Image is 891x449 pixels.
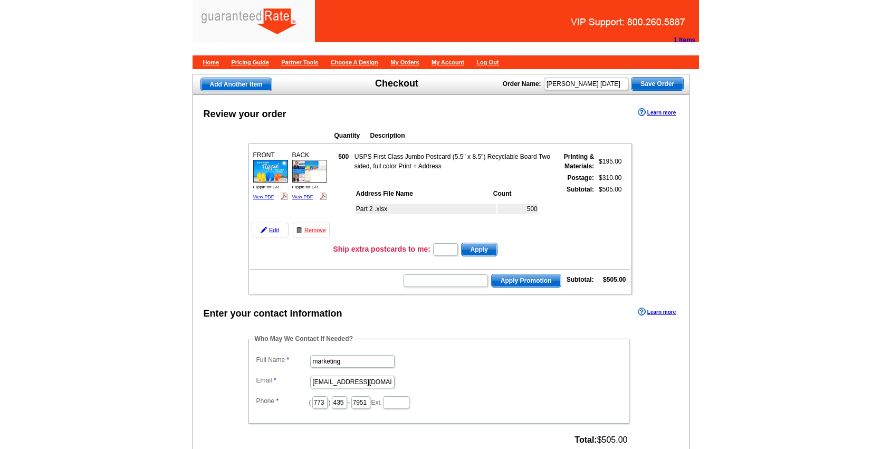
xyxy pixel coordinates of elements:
[503,80,541,88] strong: Order Name:
[201,78,272,91] span: Add Another Item
[204,107,286,121] div: Review your order
[253,160,288,183] img: small-thumb.jpg
[432,59,464,65] a: My Account
[338,153,349,160] strong: 500
[281,59,318,65] a: Partner Tools
[204,307,342,321] div: Enter your contact information
[567,276,594,283] strong: Subtotal:
[574,435,597,444] strong: Total:
[293,223,330,237] a: Remove
[674,36,695,44] strong: 1 Items
[280,192,288,200] img: pdf_logo.png
[492,274,561,287] span: Apply Promotion
[200,78,272,91] a: Add Another Item
[596,184,622,239] td: $505.00
[334,130,369,141] th: Quantity
[462,243,497,256] span: Apply
[631,78,683,90] span: Save Order
[292,185,322,189] span: Flippin for GR...
[493,188,538,199] th: Count
[292,160,327,183] img: small-thumb.jpg
[231,59,269,65] a: Pricing Guide
[256,396,309,406] label: Phone
[476,59,499,65] a: Log Out
[638,308,676,316] a: Learn more
[253,194,274,199] a: View PDF
[252,223,289,237] a: Edit
[296,227,302,233] img: trashcan-icon.gif
[261,227,267,233] img: pencil-icon.gif
[254,334,354,343] legend: Who May We Contact If Needed?
[631,77,684,91] button: Save Order
[603,276,626,283] strong: $505.00
[638,108,676,117] a: Learn more
[461,243,497,256] button: Apply
[567,174,594,181] strong: Postage:
[291,149,329,203] div: BACK
[390,59,419,65] a: My Orders
[333,244,430,254] h3: Ship extra postcards to me:
[331,59,378,65] a: Choose A Design
[596,173,622,183] td: $310.00
[356,188,492,199] th: Address File Name
[375,78,418,89] h1: Checkout
[256,376,309,385] label: Email
[253,185,283,189] span: Flippin for GR...
[491,274,561,288] button: Apply Promotion
[596,151,622,171] td: $195.00
[370,130,563,141] th: Description
[567,186,594,193] strong: Subtotal:
[203,59,219,65] a: Home
[354,151,553,171] td: USPS First Class Jumbo Postcard (5.5" x 8.5") Recyclable Board Two sided, full color Print + Address
[497,204,538,214] td: 500
[254,394,624,410] dd: ( ) - Ext.
[292,194,313,199] a: View PDF
[252,149,290,203] div: FRONT
[256,355,309,365] label: Full Name
[564,153,594,170] strong: Printing & Materials:
[356,204,496,214] td: Part 2 .xlsx
[319,192,327,200] img: pdf_logo.png
[574,435,627,445] span: $505.00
